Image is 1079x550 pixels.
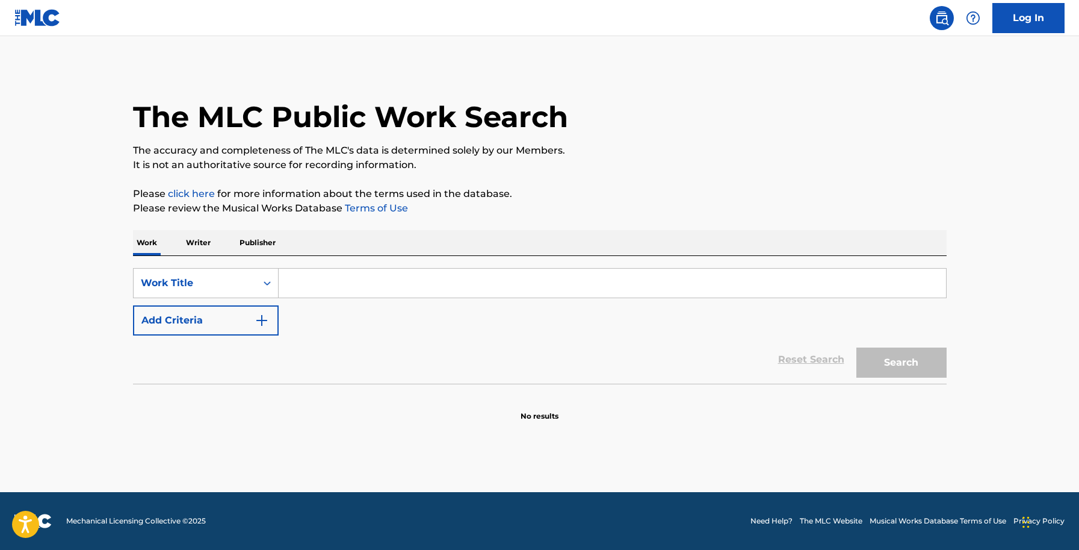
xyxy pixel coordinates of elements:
[800,516,862,527] a: The MLC Website
[133,230,161,255] p: Work
[236,230,279,255] p: Publisher
[133,268,947,384] form: Search Form
[870,516,1006,527] a: Musical Works Database Terms of Use
[1013,516,1065,527] a: Privacy Policy
[14,514,52,528] img: logo
[133,201,947,216] p: Please review the Musical Works Database
[930,6,954,30] a: Public Search
[14,9,61,27] img: MLC Logo
[750,516,793,527] a: Need Help?
[133,143,947,158] p: The accuracy and completeness of The MLC's data is determined solely by our Members.
[182,230,214,255] p: Writer
[966,11,980,25] img: help
[133,99,568,135] h1: The MLC Public Work Search
[168,188,215,199] a: click here
[1022,504,1030,540] div: Drag
[141,276,249,290] div: Work Title
[66,516,206,527] span: Mechanical Licensing Collective © 2025
[935,11,949,25] img: search
[133,158,947,172] p: It is not an authoritative source for recording information.
[521,396,558,422] p: No results
[992,3,1065,33] a: Log In
[133,187,947,201] p: Please for more information about the terms used in the database.
[1019,492,1079,550] iframe: Chat Widget
[133,305,279,336] button: Add Criteria
[961,6,985,30] div: Help
[342,202,408,214] a: Terms of Use
[255,313,269,328] img: 9d2ae6d4665cec9f34b9.svg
